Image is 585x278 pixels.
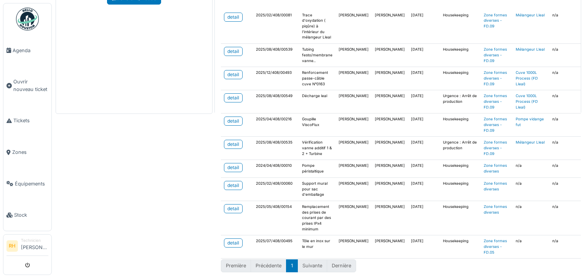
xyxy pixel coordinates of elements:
td: 2025/02/408/00081 [253,9,299,43]
a: Pompe vidange fut [516,117,544,127]
a: Zone formes diverses - FD.05 [484,239,507,254]
td: [PERSON_NAME] [336,137,372,160]
td: Tubing festo/membrane vanne.. [299,44,336,67]
td: [PERSON_NAME] [336,160,372,177]
td: 2025/12/408/00493 [253,67,299,90]
td: 2025/04/408/00216 [253,113,299,137]
td: Support mural pour sac d'emballage [299,177,336,201]
td: [PERSON_NAME] [372,177,408,201]
div: detail [227,94,239,101]
td: Pompe péristaltique [299,160,336,177]
a: Tickets [3,105,51,137]
td: [PERSON_NAME] [336,90,372,113]
a: Mélangeur Lleal [516,47,545,51]
img: Badge_color-CXgf-gQk.svg [16,8,39,30]
td: [DATE] [408,160,440,177]
a: Agenda [3,35,51,66]
a: Zone formes diverses [484,163,507,173]
td: Renforcement passe-câble cuve N°0163 [299,67,336,90]
a: detail [224,238,243,248]
td: [DATE] [408,201,440,235]
a: Zone formes diverses [484,181,507,191]
td: Remplacement des prises de courant par des prises IPx4 minimum [299,201,336,235]
li: RH [6,240,18,252]
div: detail [227,48,239,55]
a: Équipements [3,168,51,200]
a: Mélangeur Lleal [516,13,545,17]
div: detail [227,71,239,78]
a: Cuve 1000L Process (FD Lleal) [516,70,538,86]
td: Urgence : Arrêt de production [440,90,481,113]
td: [DATE] [408,44,440,67]
td: [PERSON_NAME] [336,67,372,90]
a: Zone formes diverses [484,205,507,214]
a: Zone formes diverses - FD.09 [484,13,507,28]
td: Housekeeping [440,113,481,137]
td: [PERSON_NAME] [372,9,408,43]
button: 1 [286,259,298,272]
td: [DATE] [408,67,440,90]
a: detail [224,204,243,213]
td: [PERSON_NAME] [372,113,408,137]
a: Zone formes diverses - FD.09 [484,47,507,62]
span: Équipements [15,180,48,187]
li: [PERSON_NAME] [21,238,48,254]
td: [PERSON_NAME] [336,201,372,235]
td: 2025/02/408/00060 [253,177,299,201]
a: Mélangeur Lleal [516,140,545,144]
a: Zones [3,136,51,168]
div: detail [227,118,239,125]
a: detail [224,163,243,172]
a: Zone formes diverses - FD.09 [484,94,507,109]
span: Stock [14,211,48,219]
td: [PERSON_NAME] [372,160,408,177]
td: n/a [513,201,549,235]
td: Housekeeping [440,44,481,67]
td: 2024/04/408/00010 [253,160,299,177]
a: detail [224,13,243,22]
td: [DATE] [408,9,440,43]
div: detail [227,240,239,246]
div: detail [227,14,239,21]
td: [PERSON_NAME] [372,90,408,113]
span: Tickets [13,117,48,124]
div: detail [227,182,239,189]
a: Ouvrir nouveau ticket [3,66,51,105]
td: [DATE] [408,235,440,259]
td: [PERSON_NAME] [372,67,408,90]
td: [PERSON_NAME] [372,201,408,235]
a: detail [224,70,243,79]
td: n/a [513,160,549,177]
nav: pagination [221,259,356,272]
td: Housekeeping [440,177,481,201]
td: Décharge leal [299,90,336,113]
a: RH Technicien[PERSON_NAME] [6,238,48,256]
td: Urgence : Arrêt de production [440,137,481,160]
td: Tôle en inox sur le mur [299,235,336,259]
td: [PERSON_NAME] [336,235,372,259]
td: [DATE] [408,177,440,201]
td: 2025/07/408/00495 [253,235,299,259]
a: detail [224,117,243,126]
td: 2025/08/408/00535 [253,137,299,160]
div: Technicien [21,238,48,243]
td: 2025/08/408/00539 [253,44,299,67]
div: detail [227,141,239,148]
span: Zones [12,149,48,156]
td: [PERSON_NAME] [372,44,408,67]
a: Cuve 1000L Process (FD Lleal) [516,94,538,109]
a: Stock [3,200,51,231]
td: [DATE] [408,90,440,113]
a: detail [224,93,243,102]
a: detail [224,47,243,56]
td: Vérification vanne additif 1 & 2 + Turbine [299,137,336,160]
td: [DATE] [408,113,440,137]
a: Zone formes diverses - FD.09 [484,117,507,132]
td: Goupille ViscoFlux [299,113,336,137]
div: detail [227,164,239,171]
td: Housekeeping [440,67,481,90]
td: Housekeeping [440,201,481,235]
a: Zone formes diverses - FD.09 [484,70,507,86]
td: [PERSON_NAME] [372,235,408,259]
a: Zone formes diverses - FD.09 [484,140,507,155]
